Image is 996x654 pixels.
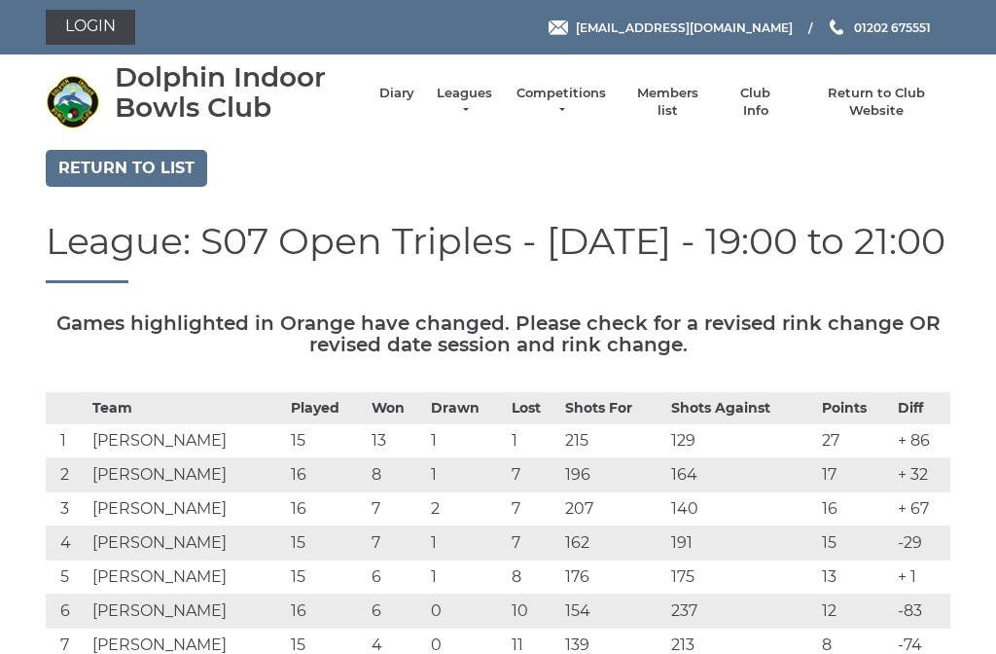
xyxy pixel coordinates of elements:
td: 15 [286,561,367,595]
a: Competitions [515,85,608,120]
a: Phone us 01202 675551 [827,18,931,37]
span: [EMAIL_ADDRESS][DOMAIN_NAME] [576,19,793,34]
td: 7 [367,492,426,527]
td: 8 [507,561,560,595]
td: 16 [286,492,367,527]
td: 0 [426,595,507,629]
td: 6 [367,595,426,629]
td: 7 [507,458,560,492]
td: [PERSON_NAME] [88,527,287,561]
td: 7 [507,527,560,561]
td: 215 [560,424,666,458]
a: Members list [626,85,707,120]
td: 207 [560,492,666,527]
a: Diary [379,85,414,102]
h5: Games highlighted in Orange have changed. Please check for a revised rink change OR revised date ... [46,312,950,355]
td: 6 [46,595,88,629]
td: 27 [817,424,892,458]
a: Email [EMAIL_ADDRESS][DOMAIN_NAME] [549,18,793,37]
td: [PERSON_NAME] [88,492,287,527]
img: Dolphin Indoor Bowls Club [46,75,99,128]
td: 176 [560,561,666,595]
td: + 67 [893,492,950,527]
td: 15 [817,527,892,561]
td: [PERSON_NAME] [88,561,287,595]
td: + 86 [893,424,950,458]
td: 15 [286,527,367,561]
td: 2 [426,492,507,527]
td: 6 [367,561,426,595]
td: + 32 [893,458,950,492]
td: 162 [560,527,666,561]
td: 12 [817,595,892,629]
td: 164 [666,458,817,492]
th: Played [286,393,367,424]
a: Return to Club Website [803,85,950,120]
td: 16 [817,492,892,527]
td: -83 [893,595,950,629]
td: 10 [507,595,560,629]
td: 16 [286,595,367,629]
td: 5 [46,561,88,595]
td: [PERSON_NAME] [88,424,287,458]
td: 15 [286,424,367,458]
th: Diff [893,393,950,424]
td: 1 [507,424,560,458]
td: 3 [46,492,88,527]
td: [PERSON_NAME] [88,458,287,492]
td: 17 [817,458,892,492]
td: 175 [666,561,817,595]
a: Leagues [434,85,495,120]
th: Won [367,393,426,424]
th: Team [88,393,287,424]
a: Club Info [728,85,784,120]
td: 154 [560,595,666,629]
td: 7 [367,527,426,561]
div: Dolphin Indoor Bowls Club [115,62,360,123]
td: 1 [46,424,88,458]
a: Return to list [46,150,207,187]
th: Lost [507,393,560,424]
td: 1 [426,458,507,492]
td: 7 [507,492,560,527]
img: Email [549,20,568,35]
th: Shots For [560,393,666,424]
td: 1 [426,424,507,458]
span: 01202 675551 [854,19,931,34]
td: 13 [817,561,892,595]
th: Drawn [426,393,507,424]
td: 13 [367,424,426,458]
td: 16 [286,458,367,492]
h1: League: S07 Open Triples - [DATE] - 19:00 to 21:00 [46,221,950,284]
td: 4 [46,527,88,561]
td: 140 [666,492,817,527]
td: 1 [426,561,507,595]
td: 129 [666,424,817,458]
img: Phone us [830,19,843,35]
td: + 1 [893,561,950,595]
td: 237 [666,595,817,629]
td: 196 [560,458,666,492]
a: Login [46,10,135,45]
td: 191 [666,527,817,561]
td: 1 [426,527,507,561]
td: 8 [367,458,426,492]
th: Points [817,393,892,424]
td: 2 [46,458,88,492]
td: [PERSON_NAME] [88,595,287,629]
td: -29 [893,527,950,561]
th: Shots Against [666,393,817,424]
